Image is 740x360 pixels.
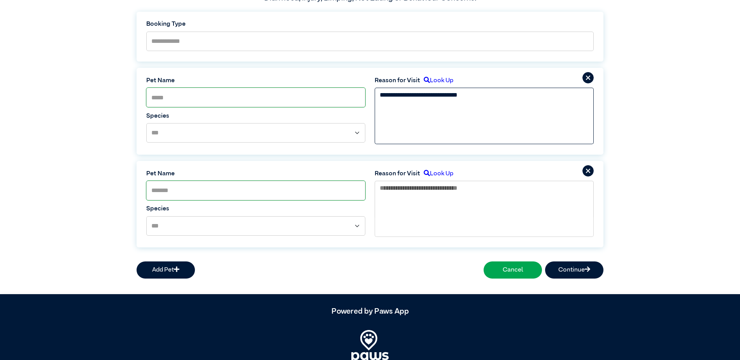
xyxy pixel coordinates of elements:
[146,19,594,29] label: Booking Type
[146,204,365,214] label: Species
[146,76,365,85] label: Pet Name
[484,261,542,279] button: Cancel
[375,76,420,85] label: Reason for Visit
[375,169,420,178] label: Reason for Visit
[146,111,365,121] label: Species
[137,307,603,316] h5: Powered by Paws App
[137,261,195,279] button: Add Pet
[420,169,453,178] label: Look Up
[420,76,453,85] label: Look Up
[545,261,603,279] button: Continue
[146,169,365,178] label: Pet Name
